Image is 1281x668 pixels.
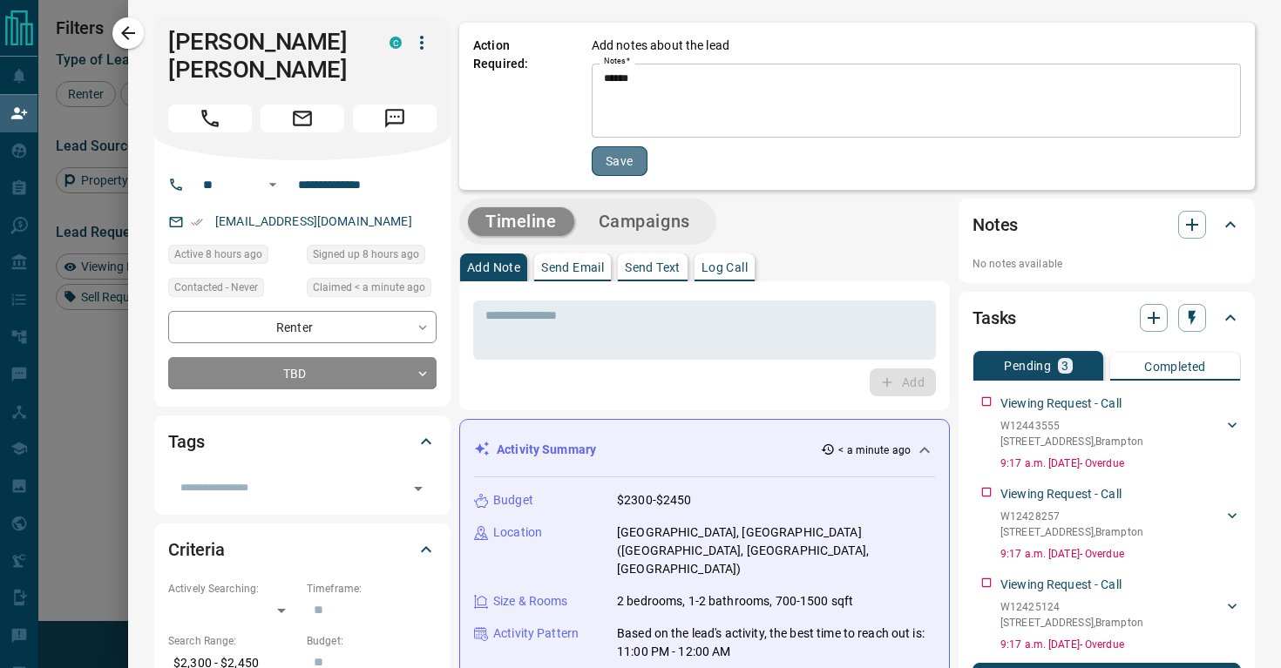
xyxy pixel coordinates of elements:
[262,174,283,195] button: Open
[1000,599,1143,615] p: W12425124
[592,37,729,55] p: Add notes about the lead
[617,624,935,661] p: Based on the lead's activity, the best time to reach out is: 11:00 PM - 12:00 AM
[973,297,1241,339] div: Tasks
[497,441,596,459] p: Activity Summary
[353,105,437,132] span: Message
[592,146,647,176] button: Save
[493,523,542,542] p: Location
[1000,546,1241,562] p: 9:17 a.m. [DATE] - Overdue
[1004,360,1051,372] p: Pending
[473,37,566,176] p: Action Required:
[1000,434,1143,449] p: [STREET_ADDRESS] , Brampton
[617,523,935,578] p: [GEOGRAPHIC_DATA], [GEOGRAPHIC_DATA] ([GEOGRAPHIC_DATA], [GEOGRAPHIC_DATA], [GEOGRAPHIC_DATA])
[307,245,437,269] div: Tue Oct 14 2025
[174,246,262,263] span: Active 8 hours ago
[1000,524,1143,540] p: [STREET_ADDRESS] , Brampton
[973,204,1241,246] div: Notes
[168,421,437,462] div: Tags
[313,246,419,263] span: Signed up 8 hours ago
[307,278,437,302] div: Tue Oct 14 2025
[617,592,853,611] p: 2 bedrooms, 1-2 bathrooms, 700-1500 sqft
[168,428,204,455] h2: Tags
[1000,576,1122,594] p: Viewing Request - Call
[1000,455,1241,471] p: 9:17 a.m. [DATE] - Overdue
[625,261,681,273] p: Send Text
[261,105,344,132] span: Email
[541,261,604,273] p: Send Email
[581,207,708,236] button: Campaigns
[493,624,579,643] p: Activity Pattern
[493,592,568,611] p: Size & Rooms
[1000,505,1241,543] div: W12428257[STREET_ADDRESS],Brampton
[1000,509,1143,524] p: W12428257
[493,491,533,509] p: Budget
[168,581,298,597] p: Actively Searching:
[973,256,1241,272] p: No notes available
[168,633,298,649] p: Search Range:
[1144,361,1206,373] p: Completed
[168,311,437,343] div: Renter
[1000,395,1122,413] p: Viewing Request - Call
[168,357,437,389] div: TBD
[1000,615,1143,631] p: [STREET_ADDRESS] , Brampton
[307,581,437,597] p: Timeframe:
[390,37,402,49] div: condos.ca
[467,261,520,273] p: Add Note
[406,476,430,501] button: Open
[1000,637,1241,652] p: 9:17 a.m. [DATE] - Overdue
[838,442,911,458] p: < a minute ago
[617,491,691,509] p: $2300-$2450
[307,633,437,649] p: Budget:
[168,105,252,132] span: Call
[973,304,1016,332] h2: Tasks
[474,434,935,466] div: Activity Summary< a minute ago
[168,529,437,570] div: Criteria
[1000,485,1122,503] p: Viewing Request - Call
[215,214,412,228] a: [EMAIL_ADDRESS][DOMAIN_NAME]
[168,536,225,563] h2: Criteria
[174,279,258,296] span: Contacted - Never
[1000,596,1241,634] div: W12425124[STREET_ADDRESS],Brampton
[701,261,748,273] p: Log Call
[191,216,203,228] svg: Email Verified
[1061,360,1068,372] p: 3
[313,279,425,296] span: Claimed < a minute ago
[1000,418,1143,434] p: W12443555
[604,56,630,67] label: Notes
[1000,415,1241,453] div: W12443555[STREET_ADDRESS],Brampton
[168,28,363,84] h1: [PERSON_NAME] [PERSON_NAME]
[973,211,1018,239] h2: Notes
[468,207,574,236] button: Timeline
[168,245,298,269] div: Tue Oct 14 2025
